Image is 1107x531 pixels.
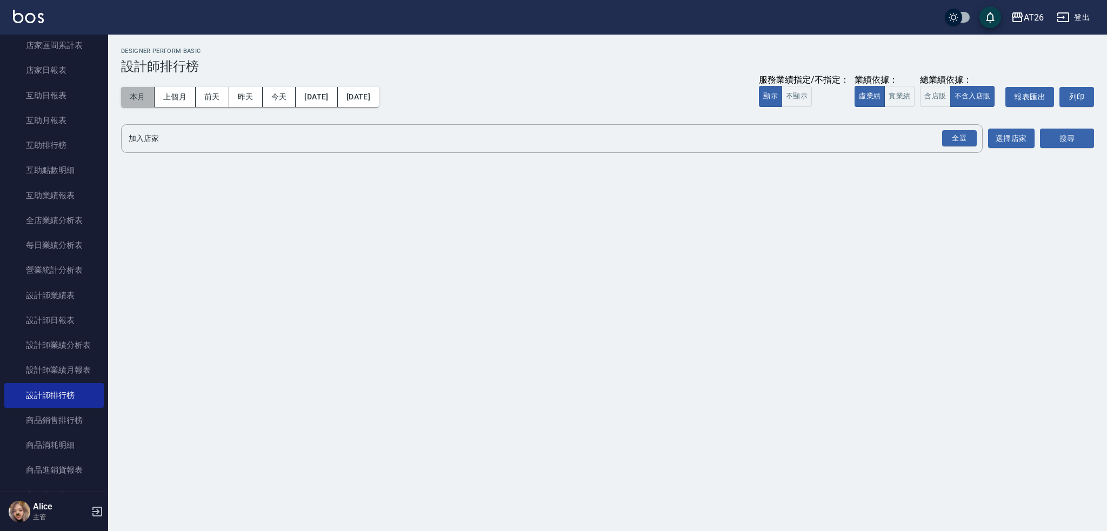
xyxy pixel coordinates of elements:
img: Logo [13,10,44,23]
button: 報表匯出 [1005,87,1054,107]
input: 店家名稱 [126,129,962,148]
button: 上個月 [155,87,196,107]
button: [DATE] [296,87,337,107]
button: save [979,6,1001,28]
a: 每日業績分析表 [4,233,104,258]
a: 設計師業績分析表 [4,333,104,358]
h3: 設計師排行榜 [121,59,1094,74]
button: 前天 [196,87,229,107]
a: 互助業績報表 [4,183,104,208]
div: 服務業績指定/不指定： [759,75,849,86]
button: 列印 [1059,87,1094,107]
button: 顯示 [759,86,782,107]
button: 含店販 [920,86,950,107]
button: 今天 [263,87,296,107]
a: 商品進銷貨報表 [4,458,104,482]
a: 設計師排行榜 [4,383,104,408]
button: 昨天 [229,87,263,107]
a: 設計師日報表 [4,308,104,333]
a: 互助點數明細 [4,158,104,183]
img: Person [9,501,30,522]
a: 互助排行榜 [4,133,104,158]
div: 業績依據： [855,75,915,86]
a: 營業統計分析表 [4,258,104,283]
div: AT26 [1024,11,1044,24]
a: 設計師業績月報表 [4,358,104,382]
button: 本月 [121,87,155,107]
button: 選擇店家 [988,129,1035,149]
div: 總業績依據： [920,75,1000,86]
a: 店家日報表 [4,58,104,83]
a: 互助月報表 [4,108,104,133]
button: 登出 [1052,8,1094,28]
button: 不顯示 [782,86,812,107]
button: 虛業績 [855,86,885,107]
a: 互助日報表 [4,83,104,108]
a: 店家區間累計表 [4,33,104,58]
button: Open [940,128,979,149]
h5: Alice [33,501,88,512]
button: 實業績 [884,86,915,107]
button: 搜尋 [1040,129,1094,149]
p: 主管 [33,512,88,522]
button: 不含入店販 [950,86,995,107]
a: 設計師業績表 [4,283,104,308]
a: 商品消耗明細 [4,433,104,458]
h2: Designer Perform Basic [121,48,1094,55]
button: AT26 [1006,6,1048,29]
a: 商品庫存表 [4,483,104,508]
div: 全選 [942,130,977,147]
a: 全店業績分析表 [4,208,104,233]
button: [DATE] [338,87,379,107]
a: 商品銷售排行榜 [4,408,104,433]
